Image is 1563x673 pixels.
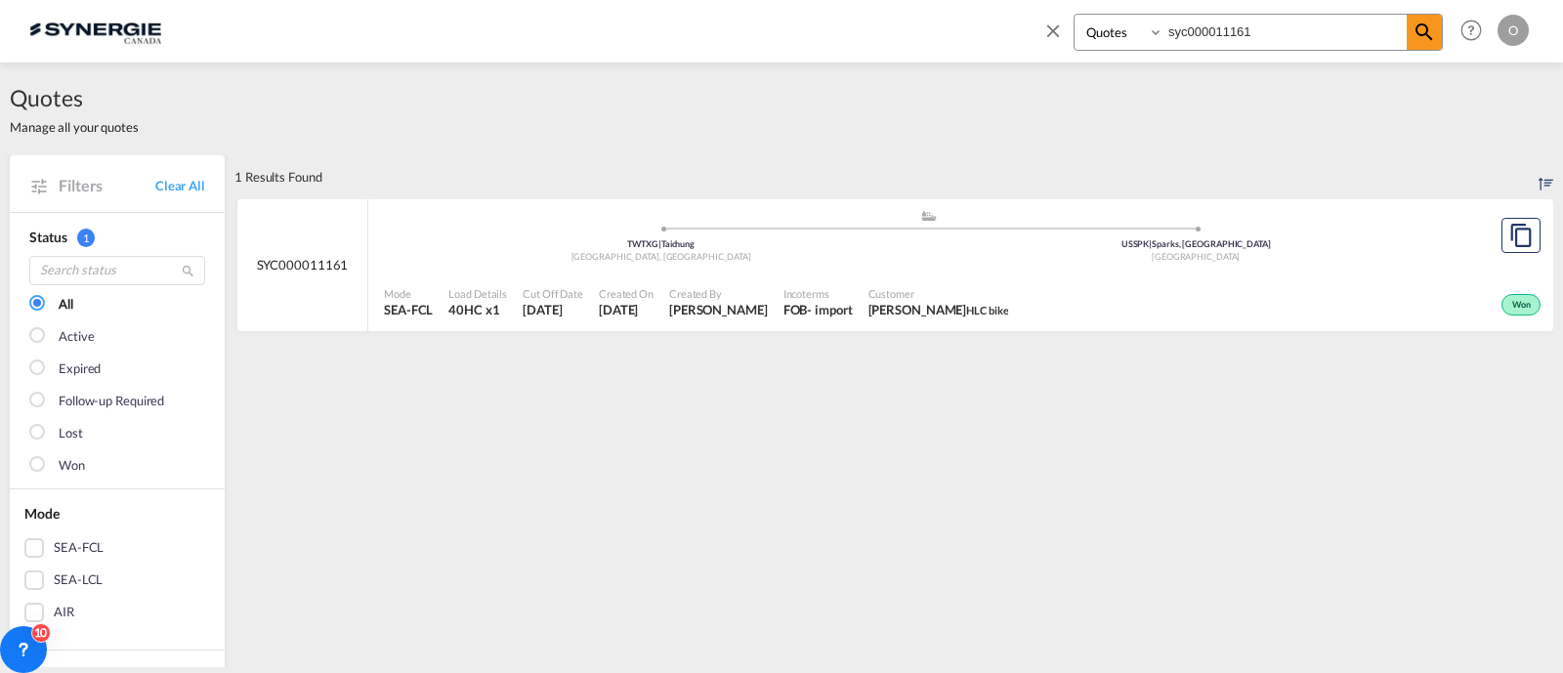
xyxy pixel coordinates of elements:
span: Manage all your quotes [10,118,139,136]
span: | [658,238,661,249]
span: Won [1512,299,1536,313]
md-icon: assets/icons/custom/copyQuote.svg [1509,224,1533,247]
div: Won [59,456,85,476]
span: Created By [669,286,768,301]
div: SEA-LCL [54,570,103,590]
span: Rosa Ho [669,301,768,318]
span: Created On [599,286,654,301]
span: USSPK Sparks, [GEOGRAPHIC_DATA] [1121,238,1271,249]
span: TWTXG Taichung [627,238,695,249]
span: SEA-FCL [384,301,433,318]
md-icon: icon-magnify [1413,21,1436,44]
span: 40HC x 1 [448,301,507,318]
span: SYC000011161 [257,256,349,273]
div: Status 1 [29,228,205,247]
div: AIR [54,603,74,622]
input: Enter Quotation Number [1163,15,1407,49]
span: Incoterms [783,286,853,301]
div: SYC000011161 assets/icons/custom/ship-fill.svgassets/icons/custom/roll-o-plane.svgOriginTaichung ... [237,199,1553,332]
div: FOB [783,301,808,318]
div: All [59,295,73,315]
md-checkbox: SEA-FCL [24,538,210,558]
div: O [1498,15,1529,46]
span: Load Details [448,286,507,301]
div: Expired [59,359,101,379]
img: 1f56c880d42311ef80fc7dca854c8e59.png [29,9,161,53]
div: Follow-up Required [59,392,164,411]
div: Active [59,327,94,347]
span: Status [29,229,66,245]
span: Quotes [10,82,139,113]
div: Won [1501,294,1541,315]
div: - import [807,301,852,318]
div: SEA-FCL [54,538,104,558]
span: 7 May 2025 [523,301,583,318]
span: icon-magnify [1407,15,1442,50]
span: Help [1455,14,1488,47]
span: [GEOGRAPHIC_DATA] [1152,251,1240,262]
button: Copy Quote [1501,218,1541,253]
input: Search status [29,256,205,285]
span: | [1149,238,1152,249]
span: Filters [59,175,155,196]
md-checkbox: AIR [24,603,210,622]
div: Sort by: Created On [1539,155,1553,198]
span: Mode [384,286,433,301]
a: Clear All [155,177,205,194]
span: [GEOGRAPHIC_DATA], [GEOGRAPHIC_DATA] [571,251,751,262]
md-icon: icon-magnify [181,264,195,278]
md-icon: assets/icons/custom/ship-fill.svg [917,211,941,221]
div: Lost [59,424,83,443]
span: Customer [868,286,1009,301]
span: Cut Off Date [523,286,583,301]
md-checkbox: SEA-LCL [24,570,210,590]
span: Hala Laalj HLC bike [868,301,1009,318]
div: 1 Results Found [234,155,322,198]
span: Mode [24,505,60,522]
md-icon: icon-close [1042,20,1064,41]
div: FOB import [783,301,853,318]
span: 1 [77,229,95,247]
div: Help [1455,14,1498,49]
span: HLC bike [966,304,1008,316]
span: icon-close [1042,14,1074,61]
span: 7 May 2025 [599,301,654,318]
